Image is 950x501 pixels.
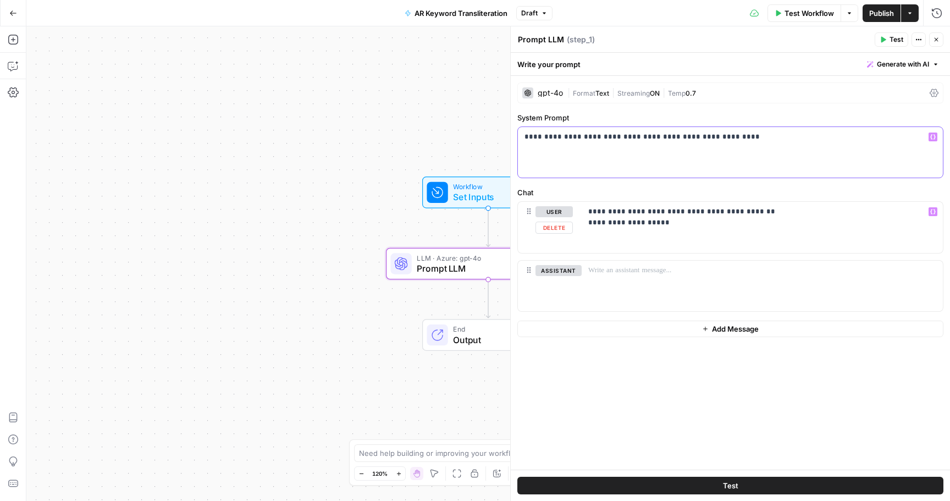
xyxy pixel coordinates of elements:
[535,206,573,217] button: user
[417,252,555,263] span: LLM · Azure: gpt-4o
[518,34,564,45] textarea: Prompt LLM
[386,248,590,280] div: LLM · Azure: gpt-4oPrompt LLMStep 1
[517,321,943,337] button: Add Message
[417,262,555,275] span: Prompt LLM
[863,57,943,71] button: Generate with AI
[415,8,507,19] span: AR Keyword Transliteration
[453,190,518,203] span: Set Inputs
[486,208,490,247] g: Edge from start to step_1
[595,89,609,97] span: Text
[686,89,696,97] span: 0.7
[869,8,894,19] span: Publish
[516,6,553,20] button: Draft
[650,89,660,97] span: ON
[877,59,929,69] span: Generate with AI
[453,333,543,346] span: Output
[518,202,573,252] div: userDelete
[535,265,582,276] button: assistant
[875,32,908,47] button: Test
[386,319,590,351] div: EndOutput
[386,177,590,208] div: WorkflowSet InputsInputs
[372,469,388,478] span: 120%
[517,187,943,198] label: Chat
[573,89,595,97] span: Format
[668,89,686,97] span: Temp
[517,112,943,123] label: System Prompt
[609,87,617,98] span: |
[453,324,543,334] span: End
[538,89,563,97] div: gpt-4o
[567,87,573,98] span: |
[453,181,518,192] span: Workflow
[398,4,514,22] button: AR Keyword Transliteration
[517,477,943,494] button: Test
[785,8,834,19] span: Test Workflow
[486,279,490,318] g: Edge from step_1 to end
[521,8,538,18] span: Draft
[660,87,668,98] span: |
[723,480,738,491] span: Test
[617,89,650,97] span: Streaming
[511,53,950,75] div: Write your prompt
[535,222,573,234] button: Delete
[712,323,759,334] span: Add Message
[890,35,903,45] span: Test
[863,4,901,22] button: Publish
[518,261,573,311] div: assistant
[567,34,595,45] span: ( step_1 )
[767,4,841,22] button: Test Workflow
